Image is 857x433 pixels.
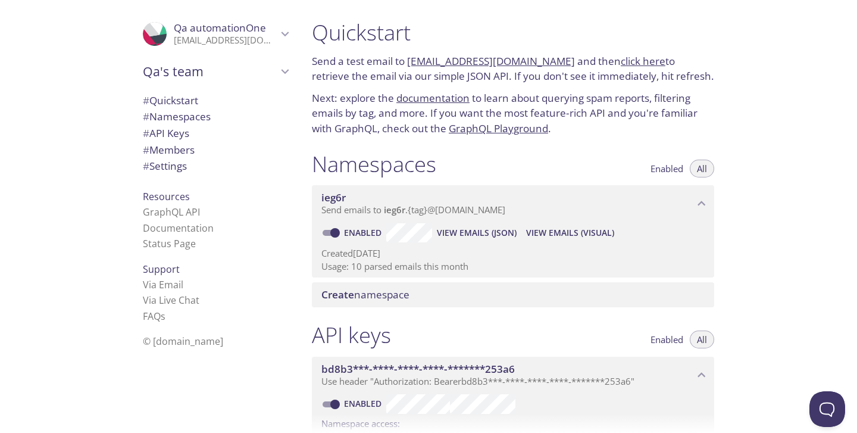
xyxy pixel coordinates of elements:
[312,91,714,136] p: Next: explore the to learn about querying spam reports, filtering emails by tag, and more. If you...
[143,263,180,276] span: Support
[690,331,714,348] button: All
[133,92,298,109] div: Quickstart
[321,260,705,273] p: Usage: 10 parsed emails this month
[432,223,521,242] button: View Emails (JSON)
[342,398,386,409] a: Enabled
[321,191,346,204] span: ieg6r
[143,190,190,203] span: Resources
[143,159,149,173] span: #
[143,335,223,348] span: © [DOMAIN_NAME]
[143,205,200,219] a: GraphQL API
[690,160,714,177] button: All
[321,288,409,301] span: namespace
[161,310,165,323] span: s
[621,54,665,68] a: click here
[312,19,714,46] h1: Quickstart
[321,247,705,260] p: Created [DATE]
[143,126,189,140] span: API Keys
[133,108,298,125] div: Namespaces
[449,122,548,135] a: GraphQL Playground
[521,223,619,242] button: View Emails (Visual)
[143,294,199,307] a: Via Live Chat
[143,110,211,123] span: Namespaces
[437,226,517,240] span: View Emails (JSON)
[312,185,714,222] div: ieg6r namespace
[143,159,187,173] span: Settings
[312,282,714,307] div: Create namespace
[143,222,214,235] a: Documentation
[133,56,298,87] div: Qa's team
[143,126,149,140] span: #
[143,143,195,157] span: Members
[133,14,298,54] div: Qa automationOne
[643,331,690,348] button: Enabled
[143,94,149,107] span: #
[133,142,298,158] div: Members
[174,21,266,35] span: Qa automationOne
[143,94,198,107] span: Quickstart
[143,143,149,157] span: #
[143,63,277,80] span: Qa's team
[143,278,183,291] a: Via Email
[643,160,690,177] button: Enabled
[312,322,391,348] h1: API keys
[174,35,277,46] p: [EMAIL_ADDRESS][DOMAIN_NAME]
[321,204,505,216] span: Send emails to . {tag} @[DOMAIN_NAME]
[143,110,149,123] span: #
[143,310,165,323] a: FAQ
[526,226,614,240] span: View Emails (Visual)
[133,158,298,175] div: Team Settings
[312,151,436,177] h1: Namespaces
[312,54,714,84] p: Send a test email to and then to retrieve the email via our simple JSON API. If you don't see it ...
[384,204,405,216] span: ieg6r
[342,227,386,238] a: Enabled
[396,91,470,105] a: documentation
[407,54,575,68] a: [EMAIL_ADDRESS][DOMAIN_NAME]
[143,237,196,250] a: Status Page
[321,288,354,301] span: Create
[133,125,298,142] div: API Keys
[809,391,845,427] iframe: Help Scout Beacon - Open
